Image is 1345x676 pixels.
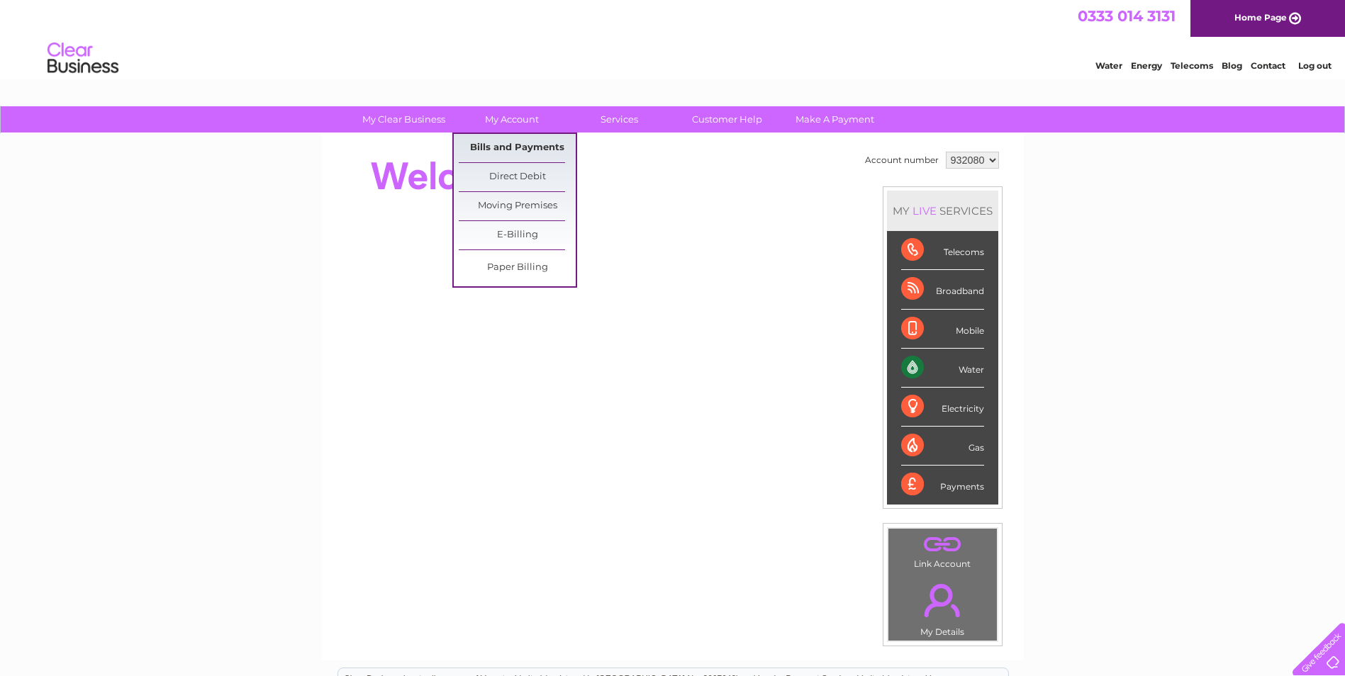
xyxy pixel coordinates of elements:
[901,427,984,466] div: Gas
[910,204,939,218] div: LIVE
[1171,60,1213,71] a: Telecoms
[901,270,984,309] div: Broadband
[338,8,1008,69] div: Clear Business is a trading name of Verastar Limited (registered in [GEOGRAPHIC_DATA] No. 3667643...
[892,575,993,625] a: .
[1251,60,1285,71] a: Contact
[561,106,678,133] a: Services
[1131,60,1162,71] a: Energy
[459,221,576,249] a: E-Billing
[901,466,984,504] div: Payments
[776,106,893,133] a: Make A Payment
[1078,7,1176,25] a: 0333 014 3131
[888,528,998,573] td: Link Account
[901,310,984,349] div: Mobile
[887,191,998,231] div: MY SERVICES
[345,106,462,133] a: My Clear Business
[453,106,570,133] a: My Account
[1222,60,1242,71] a: Blog
[892,532,993,557] a: .
[47,37,119,80] img: logo.png
[901,349,984,388] div: Water
[888,572,998,641] td: My Details
[459,134,576,162] a: Bills and Payments
[459,254,576,282] a: Paper Billing
[901,388,984,427] div: Electricity
[1095,60,1122,71] a: Water
[459,163,576,191] a: Direct Debit
[901,231,984,270] div: Telecoms
[861,148,942,172] td: Account number
[1298,60,1332,71] a: Log out
[459,192,576,220] a: Moving Premises
[669,106,786,133] a: Customer Help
